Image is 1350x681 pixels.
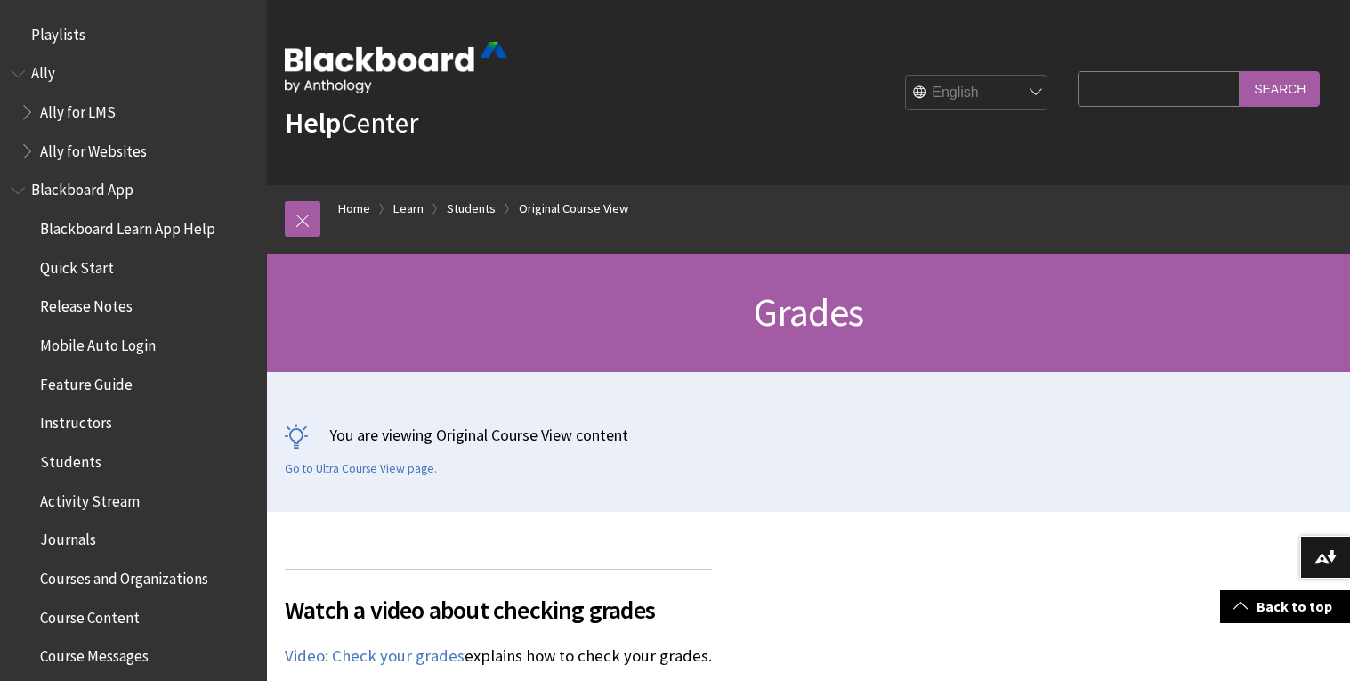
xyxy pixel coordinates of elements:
span: Quick Start [40,253,114,277]
select: Site Language Selector [906,76,1048,111]
a: HelpCenter [285,105,418,141]
span: Playlists [31,20,85,44]
span: Mobile Auto Login [40,330,156,354]
span: Ally for Websites [40,136,147,160]
a: Video: Check your grades [285,645,465,667]
a: Learn [393,198,424,220]
input: Search [1240,71,1320,106]
span: Courses and Organizations [40,563,208,588]
span: Ally for LMS [40,97,116,121]
span: Activity Stream [40,486,140,510]
img: Blackboard by Anthology [285,42,507,93]
span: Blackboard App [31,175,133,199]
span: Blackboard Learn App Help [40,214,215,238]
nav: Book outline for Anthology Ally Help [11,59,256,166]
a: Back to top [1220,590,1350,623]
span: Watch a video about checking grades [285,591,712,628]
span: Course Content [40,603,140,627]
span: Instructors [40,409,112,433]
span: Course Messages [40,642,149,666]
a: Home [338,198,370,220]
span: Feature Guide [40,369,133,393]
a: Go to Ultra Course View page. [285,461,437,477]
a: Original Course View [519,198,628,220]
span: Students [40,447,101,471]
span: Journals [40,525,96,549]
p: You are viewing Original Course View content [285,424,1332,446]
a: Students [447,198,496,220]
span: Ally [31,59,55,83]
span: Grades [754,288,863,336]
strong: Help [285,105,341,141]
span: Release Notes [40,292,133,316]
nav: Book outline for Playlists [11,20,256,50]
p: explains how to check your grades. [285,645,712,668]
